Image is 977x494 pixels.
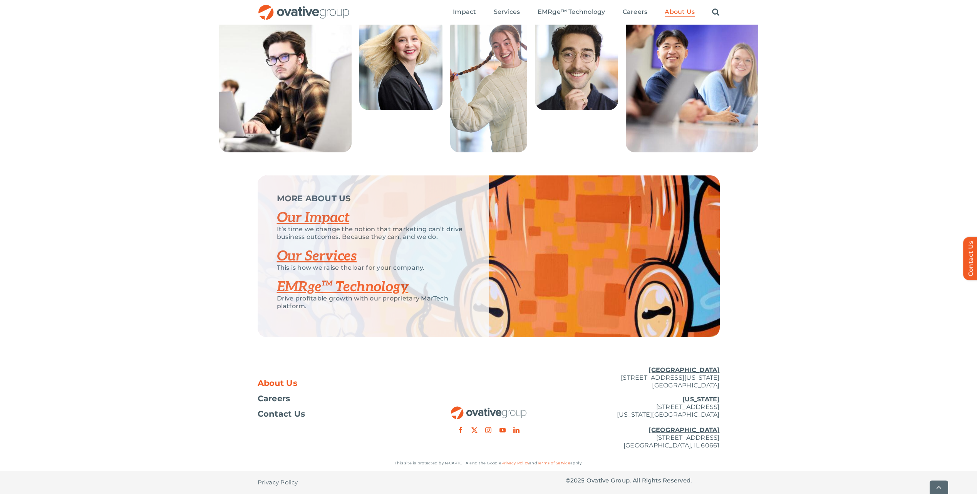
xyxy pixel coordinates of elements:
a: Search [712,8,719,17]
span: Services [494,8,520,16]
a: Terms of Service [537,461,570,466]
a: EMRge™ Technology [538,8,605,17]
span: EMRge™ Technology [538,8,605,16]
nav: Footer Menu [258,379,412,418]
span: About Us [665,8,695,16]
a: OG_Full_horizontal_RGB [450,406,527,413]
a: Privacy Policy [501,461,529,466]
a: Careers [623,8,648,17]
p: [STREET_ADDRESS][US_STATE] [GEOGRAPHIC_DATA] [566,366,720,389]
a: Contact Us [258,410,412,418]
span: Privacy Policy [258,479,298,486]
a: instagram [485,427,491,433]
u: [GEOGRAPHIC_DATA] [649,366,719,374]
a: Our Services [277,248,357,265]
u: [US_STATE] [682,396,719,403]
a: youtube [499,427,506,433]
p: This is how we raise the bar for your company. [277,264,469,272]
span: About Us [258,379,298,387]
a: Privacy Policy [258,471,298,494]
a: Impact [453,8,476,17]
a: About Us [665,8,695,17]
span: Impact [453,8,476,16]
img: About Us – Bottom Collage 1 [626,18,758,152]
a: Services [494,8,520,17]
a: linkedin [513,427,520,433]
u: [GEOGRAPHIC_DATA] [649,426,719,434]
p: © Ovative Group. All Rights Reserved. [566,477,720,484]
a: facebook [457,427,464,433]
img: About Us – Bottom Collage 8 [450,18,527,152]
span: Careers [258,395,290,402]
img: About Us – Bottom Collage 6 [219,18,352,152]
span: Contact Us [258,410,305,418]
p: This site is protected by reCAPTCHA and the Google and apply. [258,459,720,467]
a: Careers [258,395,412,402]
nav: Footer - Privacy Policy [258,471,412,494]
span: Careers [623,8,648,16]
p: MORE ABOUT US [277,195,469,202]
img: About Us – Bottom Collage 9 [535,18,618,110]
a: Our Impact [277,209,350,226]
a: EMRge™ Technology [277,279,409,295]
span: 2025 [570,477,585,484]
p: It’s time we change the notion that marketing can’t drive business outcomes. Because they can, an... [277,225,469,241]
a: OG_Full_horizontal_RGB [258,4,350,11]
a: About Us [258,379,412,387]
p: Drive profitable growth with our proprietary MarTech platform. [277,295,469,310]
p: [STREET_ADDRESS] [US_STATE][GEOGRAPHIC_DATA] [STREET_ADDRESS] [GEOGRAPHIC_DATA], IL 60661 [566,396,720,449]
img: About Us – Bottom Collage 7 [359,18,442,110]
a: twitter [471,427,478,433]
